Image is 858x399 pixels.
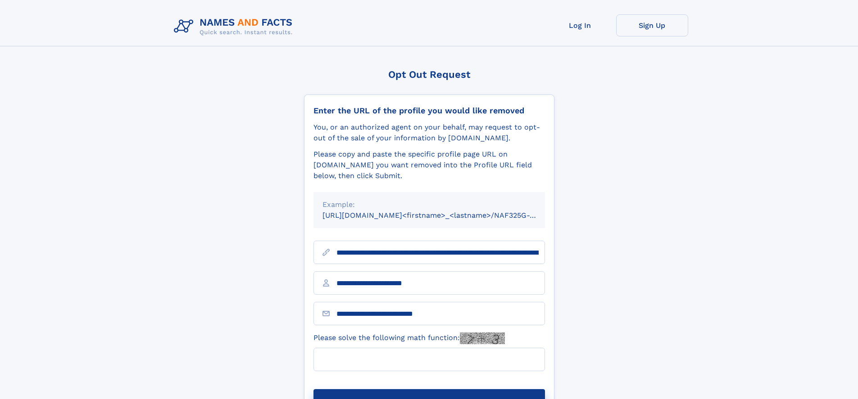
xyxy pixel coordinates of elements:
a: Log In [544,14,616,36]
small: [URL][DOMAIN_NAME]<firstname>_<lastname>/NAF325G-xxxxxxxx [322,211,562,220]
img: Logo Names and Facts [170,14,300,39]
div: Example: [322,199,536,210]
a: Sign Up [616,14,688,36]
div: You, or an authorized agent on your behalf, may request to opt-out of the sale of your informatio... [313,122,545,143]
div: Enter the URL of the profile you would like removed [313,106,545,116]
div: Please copy and paste the specific profile page URL on [DOMAIN_NAME] you want removed into the Pr... [313,149,545,181]
div: Opt Out Request [304,69,554,80]
label: Please solve the following math function: [313,332,505,344]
